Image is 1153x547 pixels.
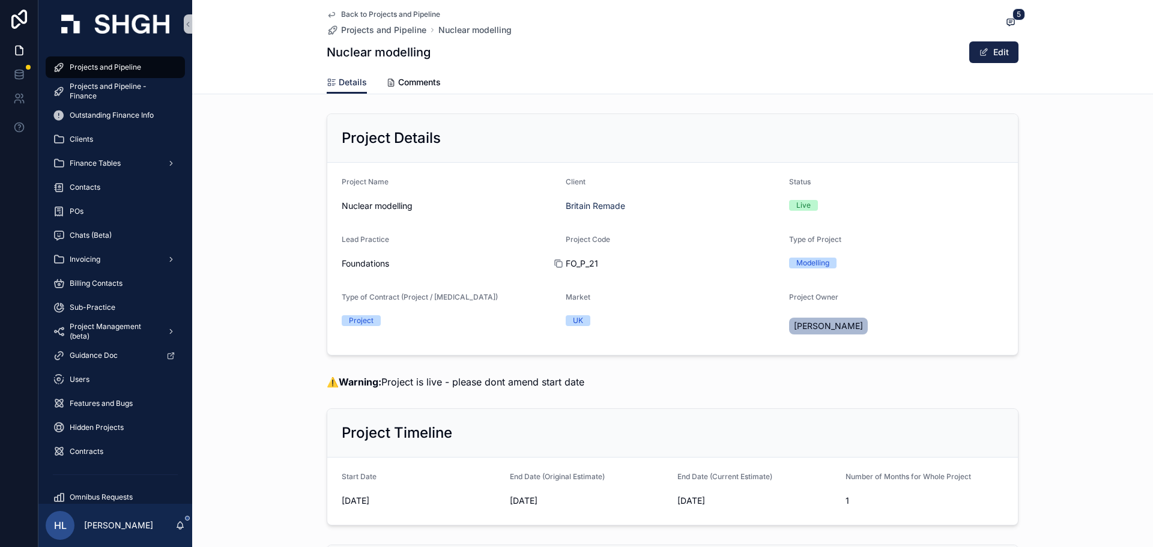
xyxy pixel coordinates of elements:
a: Projects and Pipeline [327,24,426,36]
span: [PERSON_NAME] [794,320,863,332]
span: 1 [846,495,1004,507]
span: Client [566,177,586,186]
span: End Date (Original Estimate) [510,472,605,481]
span: [DATE] [677,495,836,507]
span: Project Owner [789,292,838,301]
a: Nuclear modelling [438,24,512,36]
span: Finance Tables [70,159,121,168]
a: Projects and Pipeline - Finance [46,80,185,102]
span: Comments [398,76,441,88]
span: Omnibus Requests [70,492,133,502]
span: Type of Contract (Project / [MEDICAL_DATA]) [342,292,498,301]
a: POs [46,201,185,222]
button: Edit [969,41,1018,63]
a: Invoicing [46,249,185,270]
span: Status [789,177,811,186]
div: scrollable content [38,48,192,504]
span: [DATE] [510,495,668,507]
a: Comments [386,71,441,95]
span: HL [54,518,67,533]
span: Chats (Beta) [70,231,112,240]
span: Number of Months for Whole Project [846,472,971,481]
a: Omnibus Requests [46,486,185,508]
div: UK [573,315,583,326]
span: Contacts [70,183,100,192]
a: Billing Contacts [46,273,185,294]
span: FO_P_21 [566,258,780,270]
div: Modelling [796,258,829,268]
a: Project Management (beta) [46,321,185,342]
a: Guidance Doc [46,345,185,366]
span: Projects and Pipeline - Finance [70,82,173,101]
span: POs [70,207,83,216]
span: Billing Contacts [70,279,123,288]
span: Sub-Practice [70,303,115,312]
span: Start Date [342,472,377,481]
button: 5 [1003,16,1018,31]
span: Clients [70,134,93,144]
a: Contacts [46,177,185,198]
a: Chats (Beta) [46,225,185,246]
span: Type of Project [789,235,841,244]
span: Contracts [70,447,103,456]
a: Britain Remade [566,200,625,212]
h2: Project Details [342,128,441,148]
span: Market [566,292,590,301]
p: [PERSON_NAME] [84,519,153,531]
span: Foundations [342,258,389,270]
span: Project Management (beta) [70,322,157,341]
span: Invoicing [70,255,100,264]
h1: Nuclear modelling [327,44,431,61]
a: Users [46,369,185,390]
span: ⚠️ Project is live - please dont amend start date [327,376,584,388]
h2: Project Timeline [342,423,452,443]
span: [DATE] [342,495,500,507]
div: Project [349,315,374,326]
a: Contracts [46,441,185,462]
div: Live [796,200,811,211]
span: Project Code [566,235,610,244]
span: Projects and Pipeline [70,62,141,72]
span: Guidance Doc [70,351,118,360]
span: Users [70,375,89,384]
span: Projects and Pipeline [341,24,426,36]
span: 5 [1012,8,1025,20]
strong: Warning: [339,376,381,388]
span: Project Name [342,177,389,186]
span: Details [339,76,367,88]
span: Hidden Projects [70,423,124,432]
a: Finance Tables [46,153,185,174]
img: App logo [61,14,169,34]
span: End Date (Current Estimate) [677,472,772,481]
a: Clients [46,128,185,150]
span: Features and Bugs [70,399,133,408]
a: Features and Bugs [46,393,185,414]
a: Back to Projects and Pipeline [327,10,440,19]
a: Outstanding Finance Info [46,104,185,126]
span: Nuclear modelling [342,200,556,212]
span: Lead Practice [342,235,389,244]
span: Back to Projects and Pipeline [341,10,440,19]
span: Outstanding Finance Info [70,110,154,120]
a: Sub-Practice [46,297,185,318]
a: Details [327,71,367,94]
a: Projects and Pipeline [46,56,185,78]
a: Hidden Projects [46,417,185,438]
